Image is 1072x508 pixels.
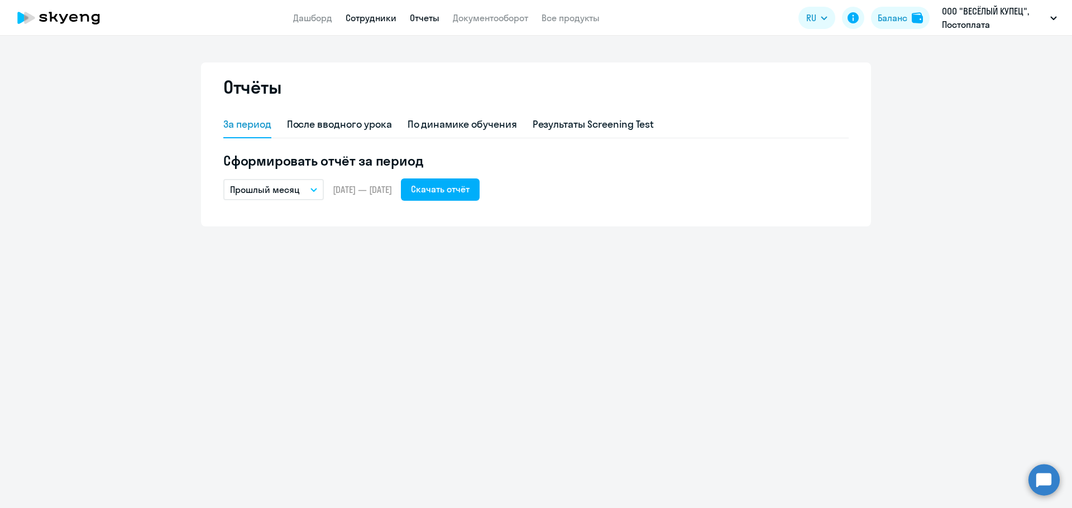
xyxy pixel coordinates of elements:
button: ООО "ВЕСЁЛЫЙ КУПЕЦ", Постоплата [936,4,1063,31]
button: Балансbalance [871,7,930,29]
div: Скачать отчёт [411,182,470,196]
a: Документооборот [453,12,528,23]
button: Прошлый месяц [223,179,324,200]
h2: Отчёты [223,76,281,98]
button: RU [798,7,835,29]
p: Прошлый месяц [230,183,300,196]
div: После вводного урока [287,117,392,132]
span: RU [806,11,816,25]
button: Скачать отчёт [401,178,480,201]
p: ООО "ВЕСЁЛЫЙ КУПЕЦ", Постоплата [942,4,1046,31]
div: По динамике обучения [408,117,517,132]
div: Результаты Screening Test [533,117,654,132]
span: [DATE] — [DATE] [333,183,392,196]
div: Баланс [878,11,907,25]
a: Отчеты [410,12,439,23]
a: Дашборд [293,12,332,23]
h5: Сформировать отчёт за период [223,152,849,170]
div: За период [223,117,271,132]
a: Все продукты [542,12,600,23]
img: balance [912,12,923,23]
a: Сотрудники [346,12,396,23]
